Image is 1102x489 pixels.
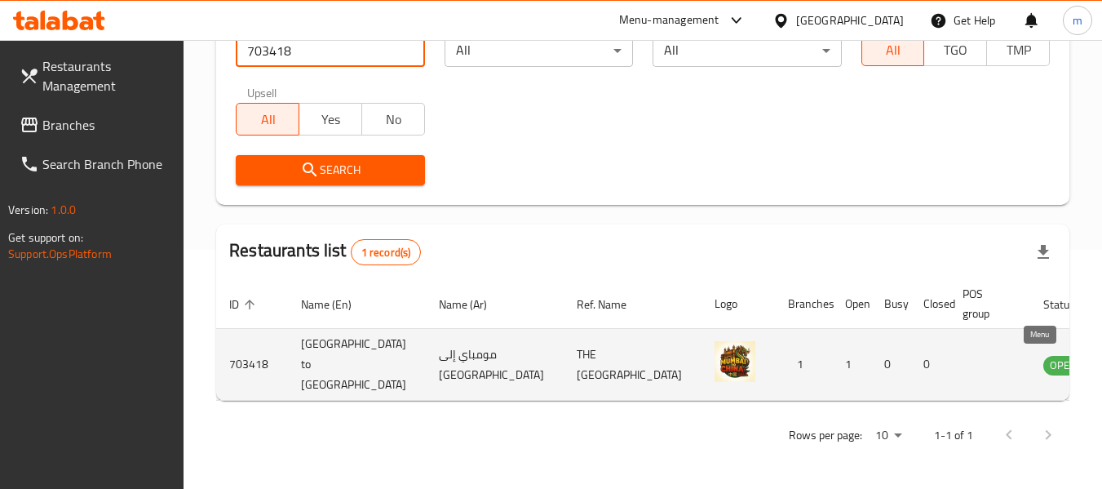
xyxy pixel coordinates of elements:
span: Ref. Name [577,295,648,314]
img: Mumbai to China [715,341,755,382]
span: Status [1043,295,1096,314]
span: OPEN [1043,356,1083,375]
p: Rows per page: [789,425,862,446]
th: Open [832,279,871,329]
input: Search for restaurant name or ID.. [236,34,424,67]
div: Rows per page: [869,424,908,448]
label: Upsell [247,87,277,98]
td: مومباي إلى [GEOGRAPHIC_DATA] [426,329,564,401]
span: All [243,108,293,131]
td: THE [GEOGRAPHIC_DATA] [564,329,701,401]
td: 1 [832,329,871,401]
span: POS group [963,284,1011,323]
span: m [1073,11,1082,29]
div: [GEOGRAPHIC_DATA] [796,11,904,29]
p: 1-1 of 1 [934,425,973,446]
span: TGO [931,38,980,62]
a: Restaurants Management [7,47,184,105]
span: ID [229,295,260,314]
th: Closed [910,279,949,329]
span: 1.0.0 [51,199,76,220]
a: Branches [7,105,184,144]
th: Logo [701,279,775,329]
a: Search Branch Phone [7,144,184,184]
button: Yes [299,103,362,136]
td: [GEOGRAPHIC_DATA] to [GEOGRAPHIC_DATA] [288,329,426,401]
div: Export file [1024,233,1063,272]
td: 0 [910,329,949,401]
span: Name (En) [301,295,373,314]
td: 703418 [216,329,288,401]
div: All [445,34,633,67]
span: Yes [306,108,356,131]
span: Branches [42,115,171,135]
div: All [653,34,841,67]
span: 1 record(s) [352,245,421,260]
span: Search [249,160,411,180]
span: All [869,38,918,62]
span: No [369,108,418,131]
button: TGO [923,33,987,66]
span: Get support on: [8,227,83,248]
span: TMP [994,38,1043,62]
button: Search [236,155,424,185]
th: Branches [775,279,832,329]
div: Total records count [351,239,422,265]
span: Version: [8,199,48,220]
span: Search Branch Phone [42,154,171,174]
span: Restaurants Management [42,56,171,96]
button: All [236,103,299,136]
button: TMP [986,33,1050,66]
span: Name (Ar) [439,295,508,314]
th: Busy [871,279,910,329]
h2: Restaurants list [229,238,421,265]
a: Support.OpsPlatform [8,243,112,265]
button: No [361,103,425,136]
td: 0 [871,329,910,401]
button: All [861,33,925,66]
div: Menu-management [619,11,719,30]
td: 1 [775,329,832,401]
